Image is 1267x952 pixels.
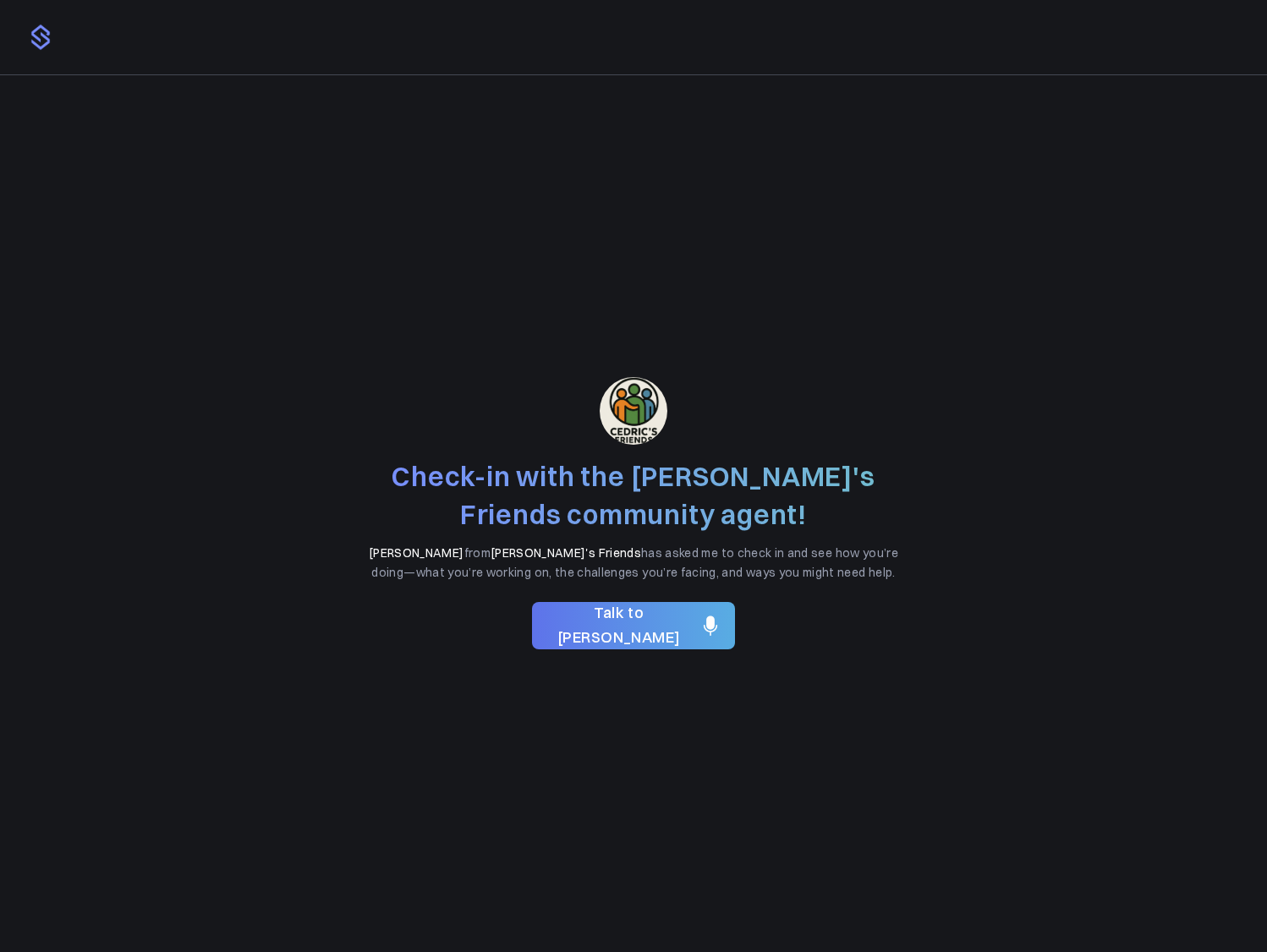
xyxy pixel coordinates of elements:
h1: Check-in with the [PERSON_NAME]'s Friends community agent! [357,458,910,534]
p: from has asked me to check in and see how you’re doing—what you’re working on, the challenges you... [357,544,910,582]
span: Talk to [PERSON_NAME] [546,601,693,650]
button: Talk to [PERSON_NAME] [532,602,735,649]
img: logo.png [27,24,54,51]
span: [PERSON_NAME]'s Friends [491,545,641,561]
img: 3pj2efuqyeig3cua8agrd6atck9r [600,377,667,445]
span: [PERSON_NAME] [369,545,464,561]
